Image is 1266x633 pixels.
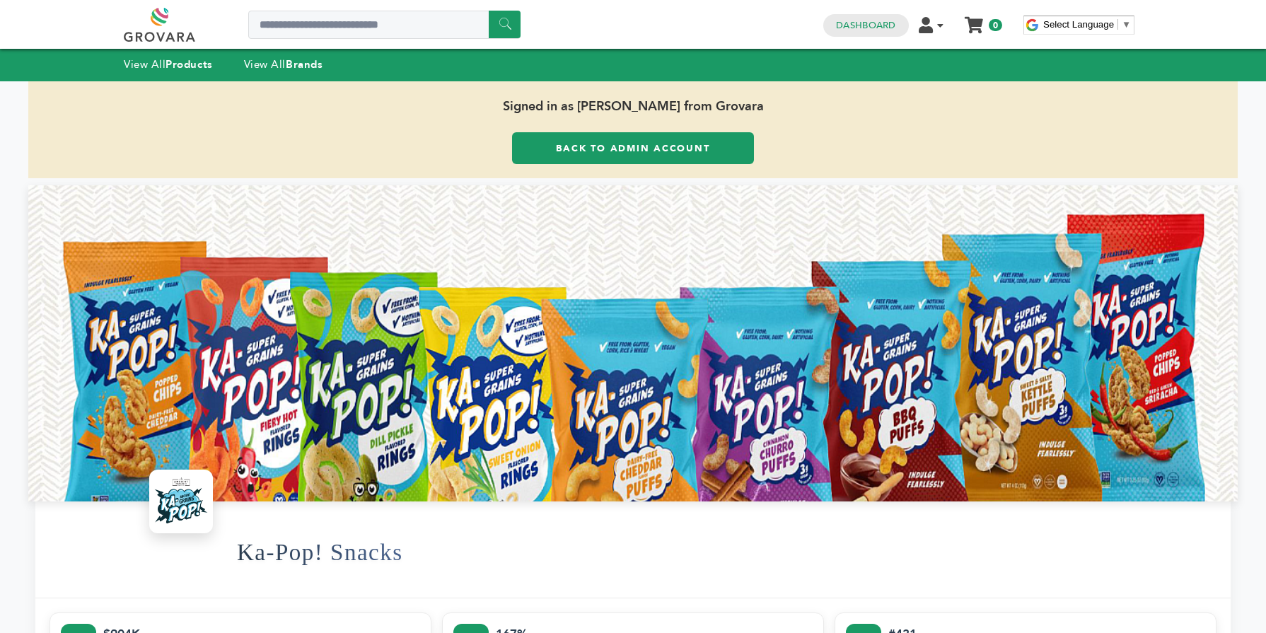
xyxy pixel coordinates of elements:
a: View AllProducts [124,57,213,71]
h1: Ka-Pop! Snacks [237,518,403,587]
a: View AllBrands [244,57,323,71]
strong: Brands [286,57,323,71]
span: Signed in as [PERSON_NAME] from Grovara [28,81,1238,132]
span: Select Language [1043,19,1114,30]
span: 0 [989,19,1002,31]
span: ▼ [1122,19,1131,30]
input: Search a product or brand... [248,11,521,39]
img: Ka-Pop! Snacks Logo [153,473,209,530]
strong: Products [165,57,212,71]
a: Select Language​ [1043,19,1131,30]
a: Back to Admin Account [512,132,754,164]
a: Dashboard [836,19,895,32]
a: My Cart [966,13,982,28]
